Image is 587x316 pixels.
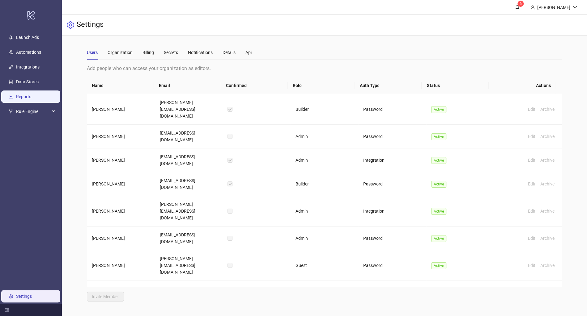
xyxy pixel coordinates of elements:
div: [PERSON_NAME] [535,4,573,11]
th: Role [288,77,355,94]
td: [PERSON_NAME] [87,250,155,281]
span: menu-fold [5,308,9,312]
button: Archive [538,262,557,269]
a: Launch Ads [16,35,39,40]
td: [PERSON_NAME] [87,196,155,227]
sup: 6 [517,1,524,7]
td: [PERSON_NAME] [87,125,155,148]
h3: Settings [77,20,104,30]
span: Active [431,157,446,164]
td: Integration [358,196,426,227]
div: Api [245,49,252,56]
button: Edit [525,133,538,140]
span: bell [515,5,519,9]
td: Admin [291,196,358,227]
td: Builder [291,281,358,305]
td: [PERSON_NAME] [87,172,155,196]
span: Active [431,262,446,269]
div: Billing [142,49,154,56]
span: Active [431,133,446,140]
td: [EMAIL_ADDRESS][DOMAIN_NAME] [155,227,223,250]
td: Admin [291,125,358,148]
th: Name [87,77,154,94]
span: Active [431,235,446,242]
div: Users [87,49,98,56]
button: Edit [525,156,538,164]
div: Details [223,49,236,56]
a: Data Stores [16,79,39,84]
th: Status [422,77,489,94]
th: Actions [489,77,556,94]
a: Automations [16,50,41,55]
button: Archive [538,133,557,140]
td: Password [358,172,426,196]
td: [PERSON_NAME] [87,281,155,305]
button: Invite Member [87,292,124,301]
span: Active [431,106,446,113]
span: setting [67,21,74,29]
button: Edit [525,235,538,242]
span: user [530,5,535,10]
th: Email [154,77,221,94]
td: Password [358,125,426,148]
td: [PERSON_NAME] [87,94,155,125]
a: Reports [16,94,31,99]
div: Add people who can access your organization as editors. [87,64,562,72]
button: Archive [538,106,557,113]
span: 6 [520,2,522,6]
span: Active [431,181,446,188]
span: fork [9,109,13,114]
button: Archive [538,207,557,215]
button: Archive [538,235,557,242]
td: [EMAIL_ADDRESS][DOMAIN_NAME] [155,148,223,172]
a: Integrations [16,64,40,69]
td: Guest [291,250,358,281]
button: Edit [525,180,538,188]
td: [PERSON_NAME][EMAIL_ADDRESS][DOMAIN_NAME] [155,196,223,227]
span: Rule Engine [16,105,50,118]
button: Archive [538,156,557,164]
td: Integration [358,148,426,172]
td: Password [358,227,426,250]
a: Settings [16,294,32,299]
span: down [573,5,577,10]
div: Organization [108,49,133,56]
button: Edit [525,106,538,113]
td: Password [358,281,426,305]
td: Password [358,94,426,125]
td: [PERSON_NAME] [87,227,155,250]
button: Archive [538,180,557,188]
button: Edit [525,207,538,215]
th: Auth Type [355,77,422,94]
td: [PERSON_NAME][EMAIL_ADDRESS][DOMAIN_NAME] [155,94,223,125]
td: [PERSON_NAME][EMAIL_ADDRESS][DOMAIN_NAME] [155,250,223,281]
td: [EMAIL_ADDRESS][DOMAIN_NAME] [155,125,223,148]
div: Notifications [188,49,213,56]
button: Edit [525,262,538,269]
div: Secrets [164,49,178,56]
td: Admin [291,148,358,172]
td: Admin [291,227,358,250]
td: [EMAIL_ADDRESS][DOMAIN_NAME] [155,281,223,305]
td: [EMAIL_ADDRESS][DOMAIN_NAME] [155,172,223,196]
span: Active [431,208,446,215]
td: Password [358,250,426,281]
td: [PERSON_NAME] [87,148,155,172]
td: Builder [291,172,358,196]
td: Builder [291,94,358,125]
th: Confirmed [221,77,288,94]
